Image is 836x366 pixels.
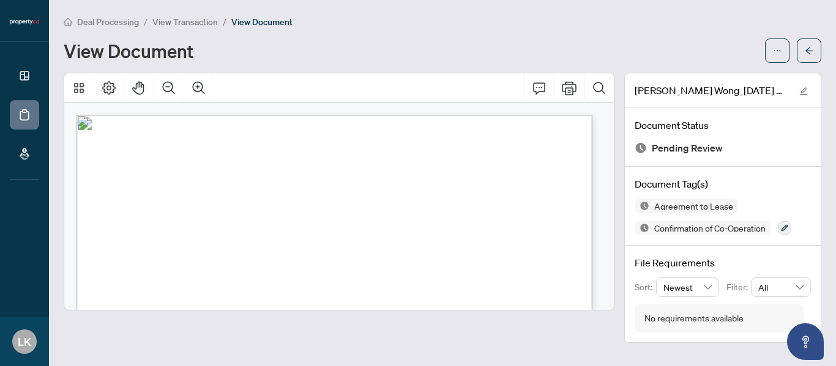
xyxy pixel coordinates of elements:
img: Document Status [635,142,647,154]
span: Newest [663,278,712,296]
img: Status Icon [635,221,649,235]
h4: Document Status [635,118,811,133]
span: Pending Review [652,140,723,156]
span: arrow-left [805,46,813,55]
li: / [223,15,226,29]
h4: File Requirements [635,255,811,270]
span: Deal Processing [77,16,139,27]
span: LK [18,333,31,350]
div: No requirements available [644,312,744,325]
span: View Transaction [152,16,218,27]
span: edit [799,87,808,95]
h1: View Document [64,41,193,60]
img: Status Icon [635,199,649,213]
span: View Document [231,16,293,27]
p: Filter: [726,280,751,294]
span: home [64,18,72,26]
span: Agreement to Lease [649,202,738,210]
li: / [144,15,147,29]
p: Sort: [635,280,656,294]
span: Confirmation of Co-Operation [649,224,771,232]
span: All [758,278,804,296]
span: [PERSON_NAME] Wong_[DATE] 14_17_19 For Confirm of Acceptancepdf_[DATE] 13_26_27.pdf [635,83,788,98]
button: Open asap [787,323,824,360]
h4: Document Tag(s) [635,177,811,191]
span: ellipsis [773,46,782,55]
img: logo [10,18,39,26]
